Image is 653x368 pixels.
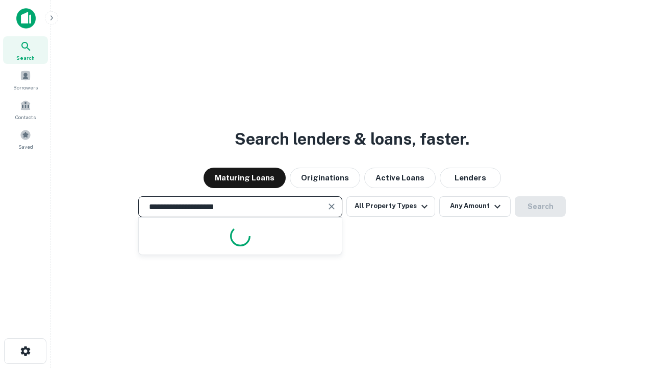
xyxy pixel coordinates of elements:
[235,127,469,151] h3: Search lenders & loans, faster.
[16,54,35,62] span: Search
[290,168,360,188] button: Originations
[18,143,33,151] span: Saved
[602,286,653,335] iframe: Chat Widget
[13,83,38,91] span: Borrowers
[3,96,48,123] a: Contacts
[440,168,501,188] button: Lenders
[364,168,436,188] button: Active Loans
[3,36,48,64] a: Search
[346,196,435,217] button: All Property Types
[16,8,36,29] img: capitalize-icon.png
[15,113,36,121] span: Contacts
[3,125,48,153] a: Saved
[324,199,339,214] button: Clear
[439,196,511,217] button: Any Amount
[3,66,48,94] a: Borrowers
[204,168,286,188] button: Maturing Loans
